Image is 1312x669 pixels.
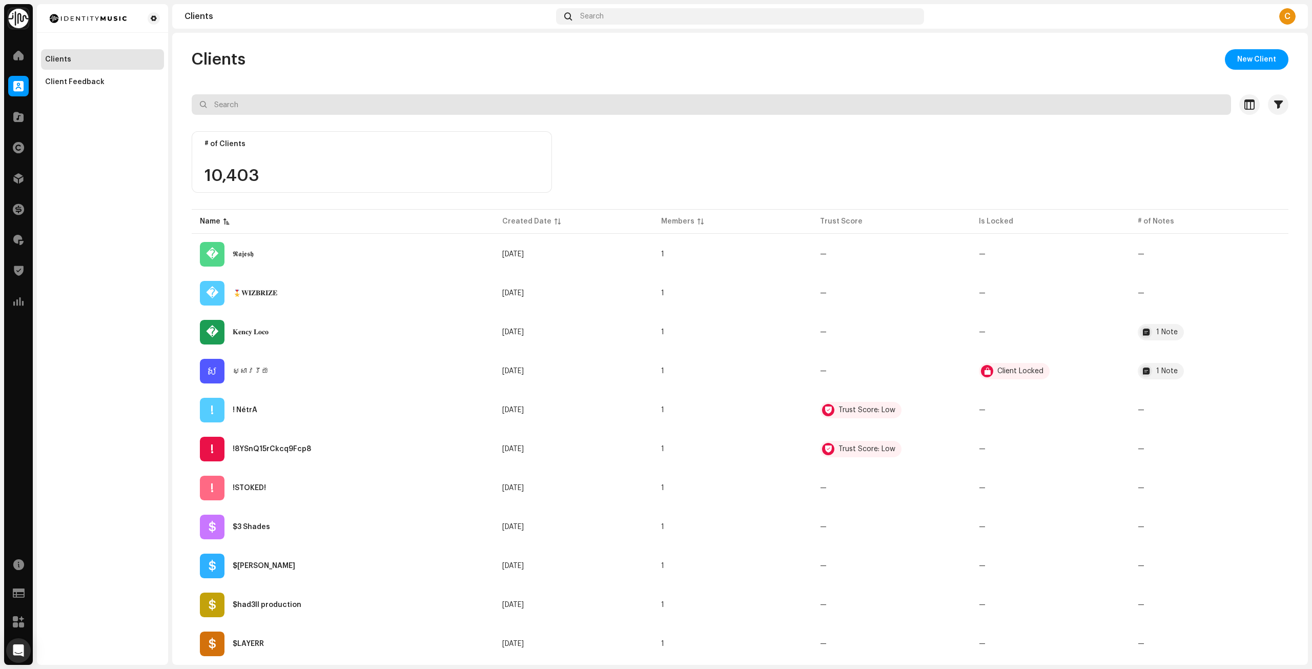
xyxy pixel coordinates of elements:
[233,601,301,609] div: $had3ll production
[979,445,1121,453] re-a-table-badge: —
[661,562,664,570] span: 1
[979,562,1121,570] re-a-table-badge: —
[1138,523,1280,531] re-a-table-badge: —
[820,601,962,609] re-a-table-badge: —
[979,290,1121,297] re-a-table-badge: —
[997,368,1043,375] div: Client Locked
[820,290,962,297] re-a-table-badge: —
[41,49,164,70] re-m-nav-item: Clients
[1156,329,1178,336] div: 1 Note
[8,8,29,29] img: 0f74c21f-6d1c-4dbc-9196-dbddad53419e
[1279,8,1296,25] div: C
[502,368,524,375] span: Jul 29, 2025
[838,445,895,453] div: Trust Score: Low
[45,78,105,86] div: Client Feedback
[979,329,1121,336] re-a-table-badge: —
[502,640,524,647] span: Dec 28, 2023
[233,368,269,375] div: ស្សាវរីយ៍
[979,407,1121,414] re-a-table-badge: —
[661,216,694,227] div: Members
[502,484,524,492] span: Sep 4, 2020
[233,290,277,297] div: 🎖️𝐖𝐈𝐙𝐁𝐑𝐈𝐙𝐄
[820,562,962,570] re-a-table-badge: —
[502,445,524,453] span: Jun 19, 2025
[502,329,524,336] span: Feb 28, 2024
[233,523,270,531] div: $3 Shades
[200,632,224,656] div: $
[233,445,311,453] div: !8YSnQ15rCkcq9Fcp8
[1138,407,1280,414] re-a-table-badge: —
[200,554,224,578] div: $
[820,329,962,336] re-a-table-badge: —
[200,437,224,461] div: !
[661,407,664,414] span: 1
[233,562,295,570] div: $AHIL
[838,407,895,414] div: Trust Score: Low
[1138,601,1280,609] re-a-table-badge: —
[661,484,664,492] span: 1
[233,640,264,647] div: $LAYERR
[661,251,664,258] span: 1
[200,216,220,227] div: Name
[233,329,269,336] div: 𝐊𝐞𝐧𝐜𝐲 𝐋𝐨𝐜𝐨
[661,368,664,375] span: 1
[233,484,266,492] div: !STOKED!
[661,601,664,609] span: 1
[502,407,524,414] span: Sep 30, 2025
[502,523,524,531] span: Aug 24, 2020
[820,368,962,375] re-a-table-badge: —
[1138,251,1280,258] re-a-table-badge: —
[979,251,1121,258] re-a-table-badge: —
[1138,445,1280,453] re-a-table-badge: —
[200,281,224,306] div: �
[6,638,31,663] div: Open Intercom Messenger
[661,523,664,531] span: 1
[233,407,257,414] div: ! NétrÂ
[661,640,664,647] span: 1
[192,49,245,70] span: Clients
[661,445,664,453] span: 1
[1138,640,1280,647] re-a-table-badge: —
[204,140,539,148] div: # of Clients
[502,251,524,258] span: May 14, 2022
[45,55,71,64] div: Clients
[192,131,552,193] re-o-card-value: # of Clients
[1138,562,1280,570] re-a-table-badge: —
[979,601,1121,609] re-a-table-badge: —
[200,398,224,422] div: !
[979,523,1121,531] re-a-table-badge: —
[820,484,962,492] re-a-table-badge: —
[200,476,224,500] div: !
[820,523,962,531] re-a-table-badge: —
[1138,290,1280,297] re-a-table-badge: —
[502,562,524,570] span: Feb 27, 2022
[979,484,1121,492] re-a-table-badge: —
[1225,49,1288,70] button: New Client
[502,216,551,227] div: Created Date
[661,329,664,336] span: 1
[200,242,224,267] div: �
[192,94,1231,115] input: Search
[200,359,224,383] div: ស
[979,640,1121,647] re-a-table-badge: —
[820,640,962,647] re-a-table-badge: —
[661,290,664,297] span: 1
[200,593,224,617] div: $
[233,251,254,258] div: 𝕽𝖆𝖏𝖊𝖘𝖍
[1237,49,1276,70] span: New Client
[1138,484,1280,492] re-a-table-badge: —
[502,601,524,609] span: Feb 5, 2021
[820,251,962,258] re-a-table-badge: —
[200,515,224,539] div: $
[41,72,164,92] re-m-nav-item: Client Feedback
[502,290,524,297] span: Sep 18, 2023
[1156,368,1178,375] div: 1 Note
[45,12,131,25] img: 185c913a-8839-411b-a7b9-bf647bcb215e
[200,320,224,344] div: �
[580,12,604,21] span: Search
[184,12,552,21] div: Clients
